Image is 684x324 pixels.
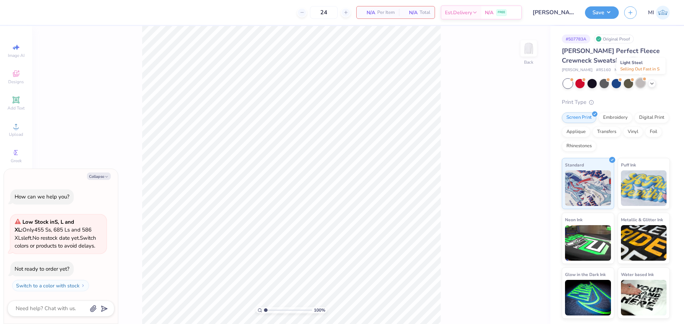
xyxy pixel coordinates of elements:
img: Puff Ink [621,170,667,206]
div: Print Type [562,98,670,106]
span: Water based Ink [621,271,654,278]
img: Standard [565,170,611,206]
div: Vinyl [623,127,643,137]
div: # 507783A [562,34,590,43]
div: Screen Print [562,112,596,123]
span: Est. Delivery [445,9,472,16]
span: FREE [498,10,505,15]
span: # RS160 [596,67,611,73]
button: Switch to a color with stock [12,280,89,291]
img: Water based Ink [621,280,667,315]
div: Foil [645,127,662,137]
span: Metallic & Glitter Ink [621,216,663,223]
img: Switch to a color with stock [81,283,85,288]
img: Ma. Isabella Adad [656,6,670,20]
div: Digital Print [634,112,669,123]
div: Applique [562,127,590,137]
span: Upload [9,132,23,137]
span: Glow in the Dark Ink [565,271,606,278]
span: Designs [8,79,24,85]
div: Not ready to order yet? [15,265,69,272]
div: Transfers [592,127,621,137]
span: N/A [485,9,493,16]
img: Neon Ink [565,225,611,261]
div: Back [524,59,533,65]
img: Glow in the Dark Ink [565,280,611,315]
strong: Low Stock in S, L and XL : [15,218,74,234]
input: Untitled Design [527,5,580,20]
span: Selling Out Fast in S [620,66,659,72]
div: Embroidery [598,112,632,123]
span: Add Text [7,105,25,111]
span: Image AI [8,53,25,58]
div: Light Steel [616,58,665,74]
img: Metallic & Glitter Ink [621,225,667,261]
a: MI [648,6,670,20]
span: Neon Ink [565,216,582,223]
button: Save [585,6,619,19]
div: Original Proof [594,34,634,43]
div: How can we help you? [15,193,69,200]
span: MI [648,9,654,17]
button: Collapse [87,172,111,180]
span: Total [420,9,430,16]
span: Per Item [377,9,395,16]
span: No restock date yet. [32,234,80,241]
span: Greek [11,158,22,164]
span: Standard [565,161,584,169]
span: [PERSON_NAME] Perfect Fleece Crewneck Sweatshirt [562,47,660,65]
span: 100 % [314,307,325,313]
span: Puff Ink [621,161,636,169]
span: N/A [361,9,375,16]
img: Back [522,41,536,55]
input: – – [310,6,338,19]
div: Rhinestones [562,141,596,152]
span: Only 455 Ss, 685 Ls and 586 XLs left. Switch colors or products to avoid delays. [15,218,96,250]
span: N/A [403,9,418,16]
span: [PERSON_NAME] [562,67,592,73]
